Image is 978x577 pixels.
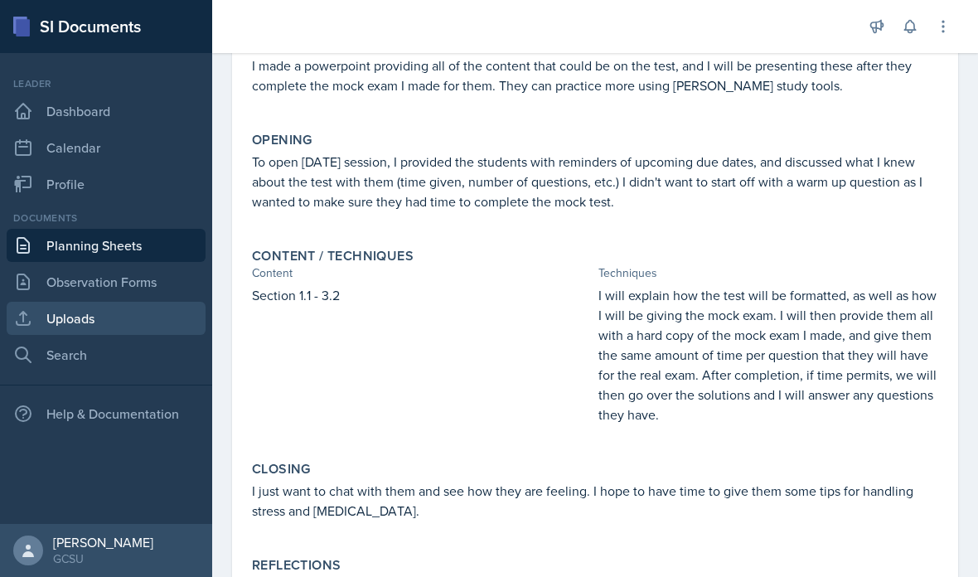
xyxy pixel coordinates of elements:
[252,152,938,211] p: To open [DATE] session, I provided the students with reminders of upcoming due dates, and discuss...
[7,76,206,91] div: Leader
[7,397,206,430] div: Help & Documentation
[252,481,938,521] p: I just want to chat with them and see how they are feeling. I hope to have time to give them some...
[53,534,153,550] div: [PERSON_NAME]
[252,248,414,264] label: Content / Techniques
[252,56,938,95] p: I made a powerpoint providing all of the content that could be on the test, and I will be present...
[53,550,153,567] div: GCSU
[7,167,206,201] a: Profile
[7,338,206,371] a: Search
[252,132,312,148] label: Opening
[252,461,311,478] label: Closing
[7,265,206,298] a: Observation Forms
[252,285,592,305] p: Section 1.1 - 3.2
[252,264,592,282] div: Content
[598,264,938,282] div: Techniques
[7,229,206,262] a: Planning Sheets
[598,285,938,424] p: I will explain how the test will be formatted, as well as how I will be giving the mock exam. I w...
[252,557,341,574] label: Reflections
[7,95,206,128] a: Dashboard
[7,211,206,225] div: Documents
[7,131,206,164] a: Calendar
[7,302,206,335] a: Uploads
